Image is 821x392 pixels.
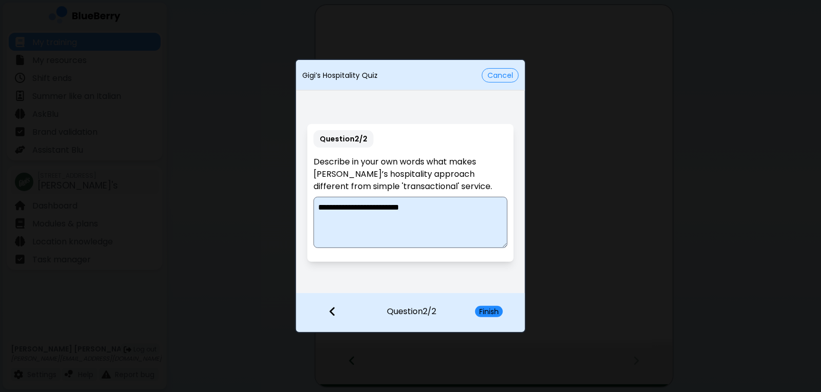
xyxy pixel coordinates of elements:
[475,306,503,317] button: Finish
[314,156,507,193] p: Describe in your own words what makes [PERSON_NAME]’s hospitality approach different from simple ...
[329,306,336,317] img: file icon
[482,68,519,82] button: Cancel
[302,71,378,80] p: Gigi’s Hospitality Quiz
[314,130,374,148] p: Question 2 / 2
[387,293,437,318] p: Question 2 / 2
